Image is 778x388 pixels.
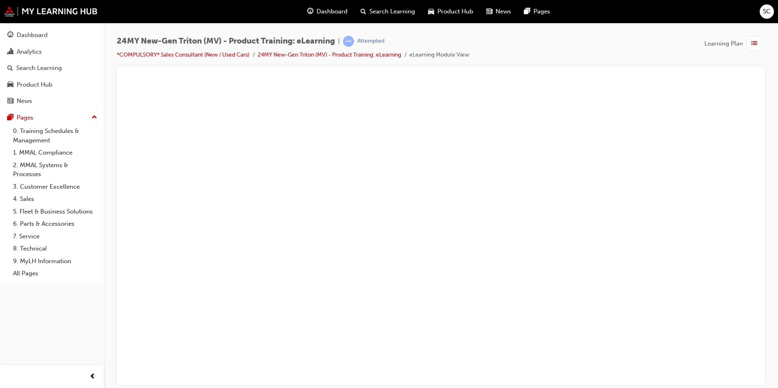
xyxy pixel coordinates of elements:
a: 4. Sales [10,193,101,205]
a: 2. MMAL Systems & Processes [10,159,101,181]
span: car-icon [7,81,13,89]
button: Pages [3,110,101,125]
div: Product Hub [17,80,52,89]
span: pages-icon [524,7,530,17]
button: DashboardAnalyticsSearch LearningProduct HubNews [3,26,101,110]
div: Pages [17,113,33,122]
span: pages-icon [7,114,13,122]
button: Learning Plan [704,36,765,51]
a: 5. Fleet & Business Solutions [10,205,101,218]
a: pages-iconPages [518,3,557,20]
span: news-icon [486,7,492,17]
span: news-icon [7,98,13,105]
a: 8. Technical [10,242,101,255]
span: guage-icon [307,7,313,17]
span: 24MY New-Gen Triton (MV) - Product Training: eLearning [117,37,335,46]
div: Dashboard [17,31,48,40]
img: mmal [4,6,98,17]
a: news-iconNews [480,3,518,20]
a: News [3,94,101,109]
div: Analytics [17,47,42,57]
span: guage-icon [7,32,13,39]
span: car-icon [428,7,434,17]
span: learningRecordVerb_ATTEMPT-icon [343,36,354,47]
span: chart-icon [7,48,13,56]
span: prev-icon [90,372,96,382]
span: | [338,37,340,46]
span: News [496,7,511,16]
span: search-icon [7,65,13,72]
span: up-icon [92,112,97,123]
a: 3. Customer Excellence [10,181,101,193]
a: guage-iconDashboard [301,3,354,20]
span: Pages [533,7,550,16]
li: eLearning Module View [409,50,469,60]
span: SC [763,7,771,16]
a: search-iconSearch Learning [354,3,422,20]
span: Dashboard [317,7,347,16]
span: list-icon [751,39,757,49]
span: search-icon [361,7,366,17]
a: Analytics [3,44,101,59]
a: 1. MMAL Compliance [10,146,101,159]
a: All Pages [10,267,101,280]
a: 9. MyLH Information [10,255,101,268]
button: SC [760,4,774,19]
div: Search Learning [16,63,62,73]
span: Search Learning [369,7,415,16]
a: 6. Parts & Accessories [10,218,101,230]
a: car-iconProduct Hub [422,3,480,20]
div: Attempted [357,37,385,45]
a: *COMPULSORY* Sales Consultant (New / Used Cars) [117,51,249,58]
a: Product Hub [3,77,101,92]
div: News [17,96,32,106]
a: Search Learning [3,61,101,76]
a: Dashboard [3,28,101,43]
a: 24MY New-Gen Triton (MV) - Product Training: eLearning [258,51,401,58]
span: Product Hub [437,7,473,16]
a: 7. Service [10,230,101,243]
a: 0. Training Schedules & Management [10,125,101,146]
span: Learning Plan [704,39,743,48]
